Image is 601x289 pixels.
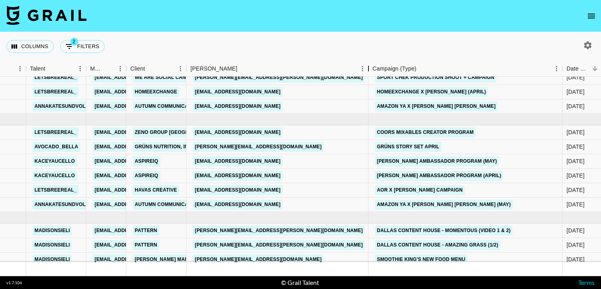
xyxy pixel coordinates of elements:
[133,156,160,166] a: AspireIQ
[93,200,182,210] a: [EMAIL_ADDRESS][DOMAIN_NAME]
[550,63,563,75] button: Menu
[193,200,283,210] a: [EMAIL_ADDRESS][DOMAIN_NAME]
[93,73,182,83] a: [EMAIL_ADDRESS][DOMAIN_NAME]
[86,61,126,77] div: Manager
[375,255,467,265] a: Smoothie King's New Food Menu
[74,63,86,75] button: Menu
[32,127,79,137] a: letsbreereal_
[93,185,182,195] a: [EMAIL_ADDRESS][DOMAIN_NAME]
[193,226,365,236] a: [PERSON_NAME][EMAIL_ADDRESS][PERSON_NAME][DOMAIN_NAME]
[567,102,585,110] div: 2/28/2025
[375,156,499,166] a: [PERSON_NAME] Ambassador Program (May)
[133,226,159,236] a: Pattern
[93,87,182,97] a: [EMAIL_ADDRESS][DOMAIN_NAME]
[375,142,441,152] a: Grüns Story Set April
[90,61,103,77] div: Manager
[145,63,156,74] button: Sort
[567,88,585,96] div: 3/8/2025
[93,255,182,265] a: [EMAIL_ADDRESS][DOMAIN_NAME]
[133,255,261,265] a: [PERSON_NAME] Marketing & Communications
[174,63,186,75] button: Menu
[6,6,87,25] img: Grail Talent
[567,61,589,77] div: Date Created
[567,157,585,165] div: 4/2/2025
[133,171,160,181] a: AspireIQ
[133,127,223,137] a: Zeno Group [GEOGRAPHIC_DATA]
[375,240,500,250] a: Dallas Content House - Amazing Grass (1/2)
[133,101,216,111] a: Autumn Communications LLC
[93,101,182,111] a: [EMAIL_ADDRESS][DOMAIN_NAME]
[375,101,498,111] a: Amazon YA x [PERSON_NAME] [PERSON_NAME]
[567,255,585,263] div: 6/4/2025
[32,156,77,166] a: kaceyaucello
[193,142,324,152] a: [PERSON_NAME][EMAIL_ADDRESS][DOMAIN_NAME]
[45,63,57,74] button: Sort
[567,200,585,208] div: 2/28/2025
[375,171,503,181] a: [PERSON_NAME] Ambassador Program (April)
[32,185,79,195] a: letsbreereal_
[6,280,22,285] div: v 1.7.106
[567,73,585,81] div: 3/15/2025
[133,73,210,83] a: We Are Social Canada Inc.
[193,255,324,265] a: [PERSON_NAME][EMAIL_ADDRESS][DOMAIN_NAME]
[193,127,283,137] a: [EMAIL_ADDRESS][DOMAIN_NAME]
[567,143,585,151] div: 5/2/2025
[375,200,513,210] a: Amazon YA x [PERSON_NAME] [PERSON_NAME] (May)
[193,156,283,166] a: [EMAIL_ADDRESS][DOMAIN_NAME]
[193,101,283,111] a: [EMAIL_ADDRESS][DOMAIN_NAME]
[186,61,368,77] div: Booker
[93,142,182,152] a: [EMAIL_ADDRESS][DOMAIN_NAME]
[60,40,105,53] button: Show filters
[193,87,283,97] a: [EMAIL_ADDRESS][DOMAIN_NAME]
[126,61,186,77] div: Client
[237,63,249,74] button: Sort
[193,171,283,181] a: [EMAIL_ADDRESS][DOMAIN_NAME]
[26,61,86,77] div: Talent
[93,171,182,181] a: [EMAIL_ADDRESS][DOMAIN_NAME]
[32,255,72,265] a: madisonsieli
[133,87,179,97] a: HomeExchange
[190,61,237,77] div: [PERSON_NAME]
[567,186,585,194] div: 3/31/2025
[589,63,601,74] button: Sort
[375,226,512,236] a: Dallas Content House - Momentous (Video 1 & 2)
[70,38,78,46] span: 2
[32,240,72,250] a: madisonsieli
[133,185,179,195] a: Havas Creative
[193,73,365,83] a: [PERSON_NAME][EMAIL_ADDRESS][PERSON_NAME][DOMAIN_NAME]
[6,40,54,53] button: Select columns
[193,185,283,195] a: [EMAIL_ADDRESS][DOMAIN_NAME]
[567,172,585,180] div: 4/2/2025
[30,61,45,77] div: Talent
[417,63,428,74] button: Sort
[133,200,216,210] a: Autumn Communications LLC
[32,226,72,236] a: madisonsieli
[32,200,91,210] a: annakatesundvold
[133,142,195,152] a: Grüns Nutrition, Inc.
[93,156,182,166] a: [EMAIL_ADDRESS][DOMAIN_NAME]
[567,241,585,249] div: 6/6/2025
[375,127,476,137] a: Coors Mixables Creator Program
[583,8,599,24] button: open drawer
[567,226,585,234] div: 6/19/2025
[114,63,126,75] button: Menu
[375,73,496,83] a: Sport Chek Production Shoot + Campaign
[14,63,26,75] button: Menu
[32,87,79,97] a: letsbreereal_
[103,63,114,74] button: Sort
[32,142,80,152] a: avocado_bella
[578,279,595,286] a: Terms
[130,61,145,77] div: Client
[281,279,319,287] div: © Grail Talent
[375,185,465,195] a: AOR x [PERSON_NAME] Campaign
[133,240,159,250] a: Pattern
[93,127,182,137] a: [EMAIL_ADDRESS][DOMAIN_NAME]
[375,87,488,97] a: HomeExchange x [PERSON_NAME] (April)
[32,171,77,181] a: kaceyaucello
[356,63,368,75] button: Menu
[32,101,91,111] a: annakatesundvold
[193,240,365,250] a: [PERSON_NAME][EMAIL_ADDRESS][PERSON_NAME][DOMAIN_NAME]
[368,61,563,77] div: Campaign (Type)
[32,73,79,83] a: letsbreereal_
[372,61,417,77] div: Campaign (Type)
